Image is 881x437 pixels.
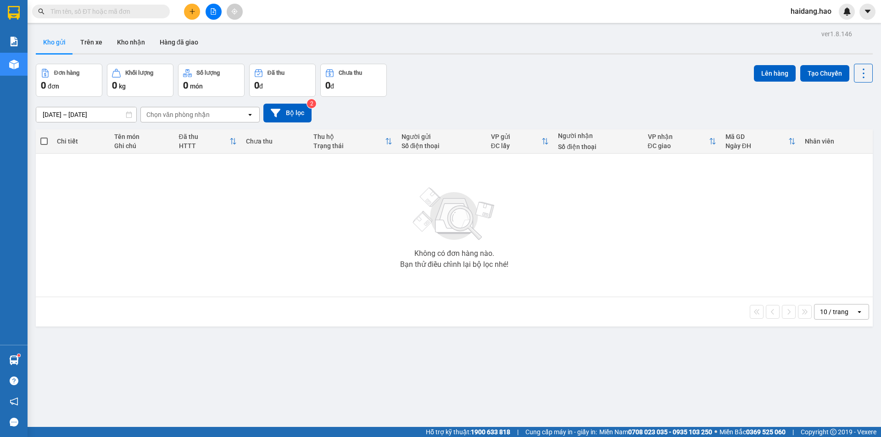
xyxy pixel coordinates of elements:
[246,138,304,145] div: Chưa thu
[643,129,721,154] th: Toggle SortBy
[249,64,316,97] button: Đã thu0đ
[471,428,510,436] strong: 1900 633 818
[859,4,875,20] button: caret-down
[17,354,20,357] sup: 1
[517,427,519,437] span: |
[8,6,20,20] img: logo-vxr
[330,83,334,90] span: đ
[36,64,102,97] button: Đơn hàng0đơn
[189,8,195,15] span: plus
[864,7,872,16] span: caret-down
[339,70,362,76] div: Chưa thu
[41,80,46,91] span: 0
[401,142,482,149] div: Số điện thoại
[152,31,206,53] button: Hàng đã giao
[246,111,254,118] svg: open
[114,142,170,149] div: Ghi chú
[183,80,188,91] span: 0
[146,110,210,119] div: Chọn văn phòng nhận
[830,429,836,435] span: copyright
[9,37,19,46] img: solution-icon
[263,104,312,122] button: Bộ lọc
[408,182,500,246] img: svg+xml;base64,PHN2ZyBjbGFzcz0ibGlzdC1wbHVnX19zdmciIHhtbG5zPSJodHRwOi8vd3d3LnczLm9yZy8yMDAwL3N2Zy...
[50,6,159,17] input: Tìm tên, số ĐT hoặc mã đơn
[400,261,508,268] div: Bạn thử điều chỉnh lại bộ lọc nhé!
[36,31,73,53] button: Kho gửi
[174,129,242,154] th: Toggle SortBy
[401,133,482,140] div: Người gửi
[648,142,709,149] div: ĐC giao
[268,70,284,76] div: Đã thu
[309,129,397,154] th: Toggle SortBy
[792,427,794,437] span: |
[179,142,230,149] div: HTTT
[179,133,230,140] div: Đã thu
[178,64,245,97] button: Số lượng0món
[783,6,839,17] span: haidang.hao
[721,129,800,154] th: Toggle SortBy
[313,142,385,149] div: Trạng thái
[558,132,638,139] div: Người nhận
[107,64,173,97] button: Khối lượng0kg
[190,83,203,90] span: món
[805,138,868,145] div: Nhân viên
[558,143,638,150] div: Số điện thoại
[820,307,848,316] div: 10 / trang
[754,65,796,82] button: Lên hàng
[800,65,849,82] button: Tạo Chuyến
[648,133,709,140] div: VP nhận
[599,427,712,437] span: Miền Nam
[73,31,110,53] button: Trên xe
[38,8,45,15] span: search
[259,83,263,90] span: đ
[48,83,59,90] span: đơn
[9,355,19,365] img: warehouse-icon
[196,70,220,76] div: Số lượng
[114,133,170,140] div: Tên món
[231,8,238,15] span: aim
[486,129,554,154] th: Toggle SortBy
[9,60,19,69] img: warehouse-icon
[184,4,200,20] button: plus
[843,7,851,16] img: icon-new-feature
[725,133,788,140] div: Mã GD
[628,428,712,436] strong: 0708 023 035 - 0935 103 250
[57,138,105,145] div: Chi tiết
[525,427,597,437] span: Cung cấp máy in - giấy in:
[10,376,18,385] span: question-circle
[491,133,542,140] div: VP gửi
[313,133,385,140] div: Thu hộ
[414,250,494,257] div: Không có đơn hàng nào.
[307,99,316,108] sup: 2
[10,418,18,426] span: message
[112,80,117,91] span: 0
[54,70,79,76] div: Đơn hàng
[325,80,330,91] span: 0
[254,80,259,91] span: 0
[426,427,510,437] span: Hỗ trợ kỹ thuật:
[206,4,222,20] button: file-add
[491,142,542,149] div: ĐC lấy
[10,397,18,406] span: notification
[119,83,126,90] span: kg
[227,4,243,20] button: aim
[856,308,863,315] svg: open
[746,428,786,436] strong: 0369 525 060
[110,31,152,53] button: Kho nhận
[36,107,136,122] input: Select a date range.
[714,430,717,434] span: ⚪️
[719,427,786,437] span: Miền Bắc
[725,142,788,149] div: Ngày ĐH
[210,8,217,15] span: file-add
[320,64,387,97] button: Chưa thu0đ
[125,70,153,76] div: Khối lượng
[821,29,852,39] div: ver 1.8.146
